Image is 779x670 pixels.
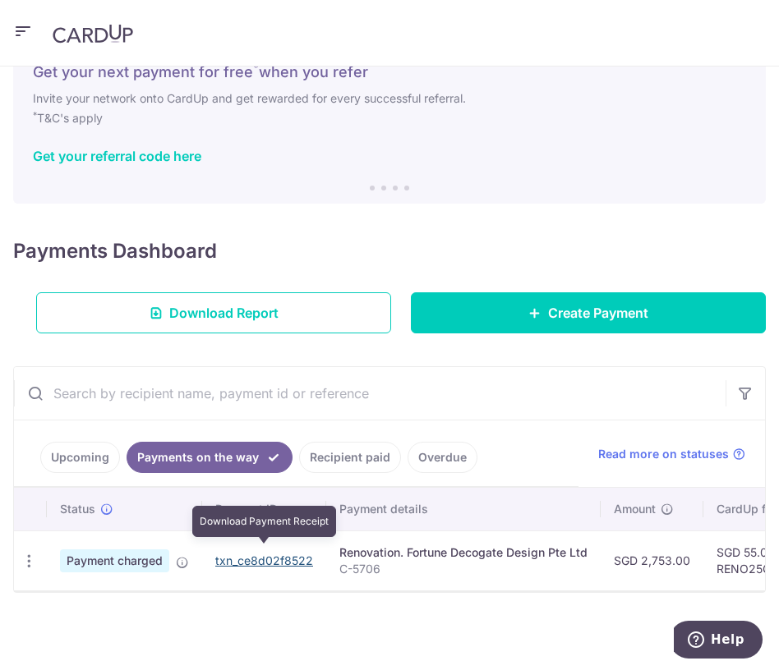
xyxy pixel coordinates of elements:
[717,501,779,517] span: CardUp fee
[339,561,588,577] p: C-5706
[192,506,336,537] div: Download Payment Receipt
[40,442,120,473] a: Upcoming
[601,530,703,590] td: SGD 2,753.00
[33,62,746,82] h5: Get your next payment for free when you refer
[127,442,293,473] a: Payments on the way
[674,621,763,662] iframe: Opens a widget where you can find more information
[339,544,588,561] div: Renovation. Fortune Decogate Design Pte Ltd
[614,501,656,517] span: Amount
[548,303,648,323] span: Create Payment
[326,488,601,530] th: Payment details
[33,89,746,128] h6: Invite your network onto CardUp and get rewarded for every successful referral. T&C's apply
[408,442,477,473] a: Overdue
[53,24,133,44] img: CardUp
[202,488,326,530] th: Payment ID
[215,553,313,567] a: txn_ce8d02f8522
[169,303,279,323] span: Download Report
[598,446,729,462] span: Read more on statuses
[33,148,201,164] a: Get your referral code here
[411,292,766,333] a: Create Payment
[13,236,217,266] h4: Payments Dashboard
[36,292,391,333] a: Download Report
[299,442,401,473] a: Recipient paid
[14,367,726,420] input: Search by recipient name, payment id or reference
[60,549,169,572] span: Payment charged
[598,446,745,462] a: Read more on statuses
[60,501,95,517] span: Status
